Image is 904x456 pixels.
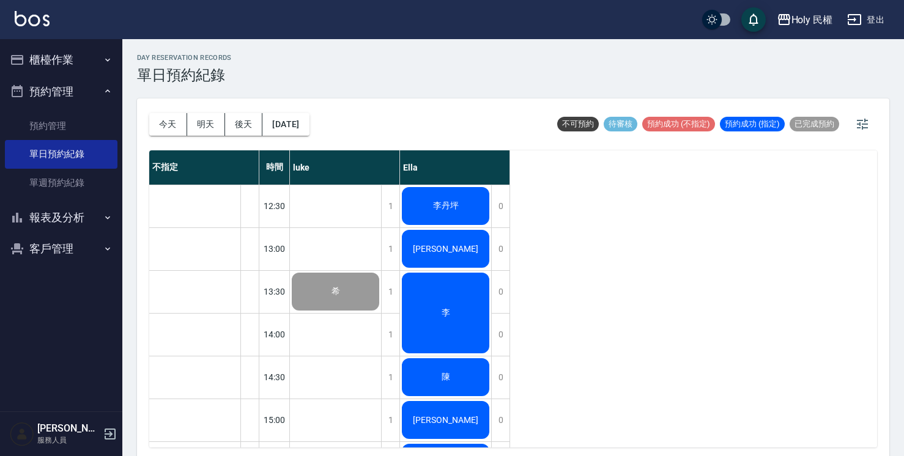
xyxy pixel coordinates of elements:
a: 預約管理 [5,112,117,140]
span: 李 [439,307,453,318]
button: save [741,7,766,32]
h2: day Reservation records [137,54,232,62]
div: 13:30 [259,270,290,313]
div: 0 [491,399,509,441]
span: 希 [329,286,343,297]
div: 不指定 [149,150,259,185]
button: 今天 [149,113,187,136]
button: [DATE] [262,113,309,136]
span: [PERSON_NAME] [410,415,481,425]
div: luke [290,150,400,185]
h5: [PERSON_NAME] [37,422,100,435]
div: 1 [381,399,399,441]
span: 李丹坪 [431,200,461,211]
div: 時間 [259,150,290,185]
span: 預約成功 (不指定) [642,119,715,130]
a: 單週預約紀錄 [5,169,117,197]
img: Logo [15,11,50,26]
button: 報表及分析 [5,202,117,234]
div: 0 [491,356,509,399]
div: 1 [381,356,399,399]
h3: 單日預約紀錄 [137,67,232,84]
div: 1 [381,271,399,313]
p: 服務人員 [37,435,100,446]
div: 14:00 [259,313,290,356]
span: 不可預約 [557,119,599,130]
div: 0 [491,228,509,270]
button: 櫃檯作業 [5,44,117,76]
div: 14:30 [259,356,290,399]
div: 1 [381,228,399,270]
button: 客戶管理 [5,233,117,265]
div: 0 [491,314,509,356]
div: Ella [400,150,510,185]
span: 已完成預約 [790,119,839,130]
div: 15:00 [259,399,290,441]
div: 0 [491,185,509,227]
span: [PERSON_NAME] [410,244,481,254]
img: Person [10,422,34,446]
div: 13:00 [259,227,290,270]
button: 預約管理 [5,76,117,108]
button: 後天 [225,113,263,136]
button: Holy 民權 [772,7,838,32]
div: 1 [381,185,399,227]
button: 明天 [187,113,225,136]
div: 1 [381,314,399,356]
div: 0 [491,271,509,313]
a: 單日預約紀錄 [5,140,117,168]
button: 登出 [842,9,889,31]
div: 12:30 [259,185,290,227]
span: 待審核 [604,119,637,130]
div: Holy 民權 [791,12,833,28]
span: 陳 [439,372,453,383]
span: 預約成功 (指定) [720,119,785,130]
